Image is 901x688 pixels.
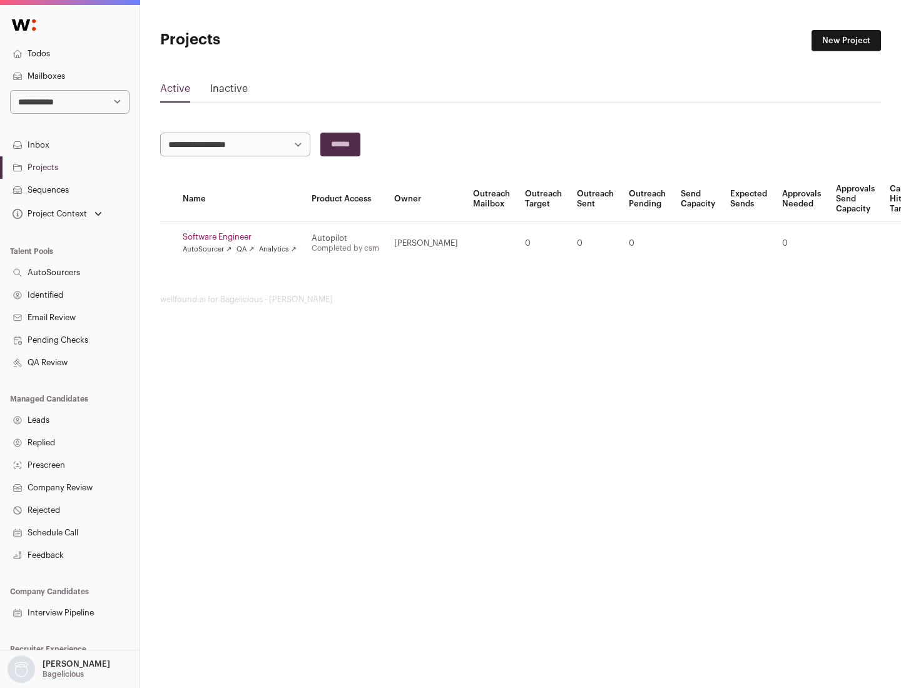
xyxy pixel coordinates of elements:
[43,659,110,669] p: [PERSON_NAME]
[304,176,387,222] th: Product Access
[517,176,569,222] th: Outreach Target
[183,245,232,255] a: AutoSourcer ↗
[183,232,297,242] a: Software Engineer
[210,81,248,101] a: Inactive
[387,176,466,222] th: Owner
[775,176,828,222] th: Approvals Needed
[312,233,379,243] div: Autopilot
[5,655,113,683] button: Open dropdown
[466,176,517,222] th: Outreach Mailbox
[10,205,104,223] button: Open dropdown
[160,81,190,101] a: Active
[237,245,254,255] a: QA ↗
[259,245,296,255] a: Analytics ↗
[812,30,881,51] a: New Project
[175,176,304,222] th: Name
[10,209,87,219] div: Project Context
[387,222,466,265] td: [PERSON_NAME]
[621,222,673,265] td: 0
[775,222,828,265] td: 0
[828,176,882,222] th: Approvals Send Capacity
[569,176,621,222] th: Outreach Sent
[517,222,569,265] td: 0
[160,30,400,50] h1: Projects
[5,13,43,38] img: Wellfound
[621,176,673,222] th: Outreach Pending
[312,245,379,252] a: Completed by csm
[160,295,881,305] footer: wellfound:ai for Bagelicious - [PERSON_NAME]
[723,176,775,222] th: Expected Sends
[8,655,35,683] img: nopic.png
[43,669,84,679] p: Bagelicious
[569,222,621,265] td: 0
[673,176,723,222] th: Send Capacity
